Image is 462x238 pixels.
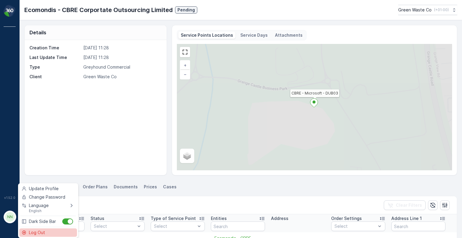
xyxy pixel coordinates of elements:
a: Layers [180,149,194,162]
span: Log Out [29,230,45,236]
p: Type [29,64,81,70]
p: Ecomondis - CBRE Corportate Outsourcing Limited [24,5,173,14]
ul: Menu [18,183,78,238]
span: Change Password [29,194,65,200]
img: logo [4,5,16,17]
button: Clear Filters [384,200,426,210]
input: Search [391,221,445,231]
p: Green Waste Co [83,74,160,80]
a: Zoom Out [180,70,189,79]
div: NN [5,212,15,222]
span: Update Profile [29,186,59,192]
button: NN [4,201,16,233]
p: Service Days [240,32,268,38]
p: Creation Time [29,45,81,51]
p: Greyhound Commercial [83,64,160,70]
p: ( +01:00 ) [434,8,449,12]
p: Pending [177,7,195,13]
p: Service Points Locations [181,32,233,38]
input: Search [211,221,265,231]
button: Pending [175,6,197,14]
span: Dark Side Bar [29,218,56,224]
p: Status [91,215,104,221]
a: View Fullscreen [180,48,189,57]
span: Cases [163,184,177,190]
p: Address Line 1 [391,215,422,221]
p: Select [334,223,376,229]
p: [DATE] 11:28 [83,54,160,60]
span: English [29,209,49,213]
p: Type of Service Point [151,215,196,221]
p: Order Settings [331,215,362,221]
span: Documents [114,184,138,190]
span: Order Plans [83,184,108,190]
p: Clear Filters [396,202,422,208]
p: Green Waste Co [398,7,432,13]
span: + [184,63,186,68]
p: Details [29,29,46,36]
span: − [184,72,187,77]
p: Entities [211,215,227,221]
p: Client [29,74,81,80]
p: Address [271,215,288,221]
span: Prices [144,184,157,190]
p: [DATE] 11:28 [83,45,160,51]
span: v 1.52.0 [4,196,16,199]
p: Select [154,223,196,229]
p: Select [94,223,135,229]
button: Green Waste Co(+01:00) [398,5,457,15]
p: Attachments [275,32,303,38]
a: Zoom In [180,61,189,70]
p: Last Update Time [29,54,81,60]
span: Language [29,202,49,209]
